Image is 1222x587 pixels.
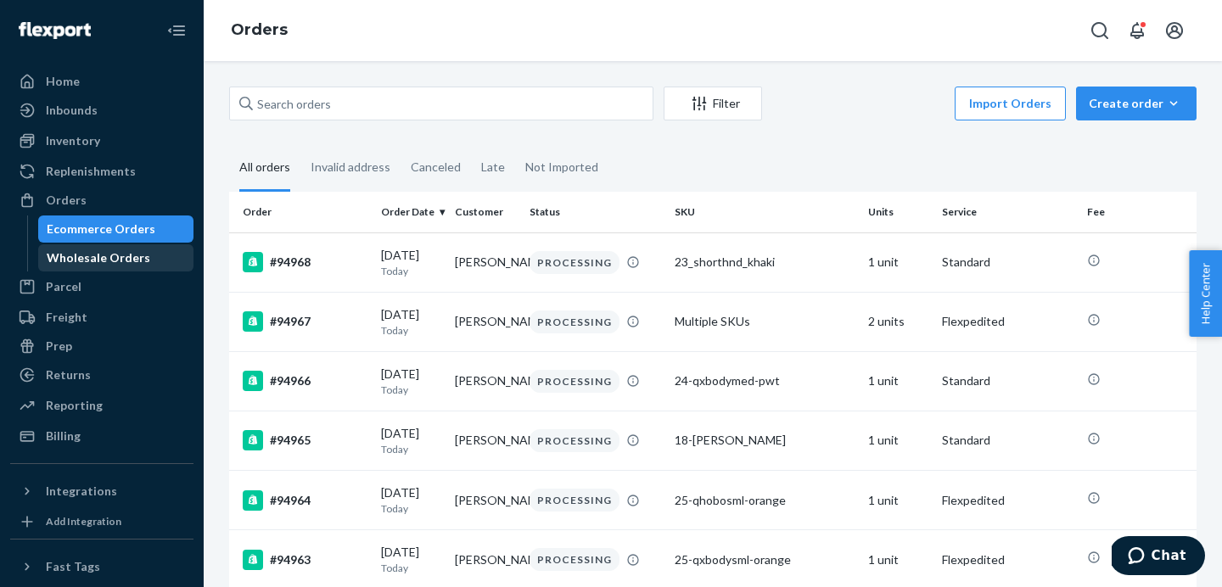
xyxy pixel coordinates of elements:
[46,192,87,209] div: Orders
[10,392,193,419] a: Reporting
[46,163,136,180] div: Replenishments
[243,430,367,450] div: #94965
[935,192,1080,232] th: Service
[523,192,668,232] th: Status
[47,249,150,266] div: Wholesale Orders
[381,561,441,575] p: Today
[530,429,619,452] div: PROCESSING
[46,514,121,528] div: Add Integration
[861,292,935,351] td: 2 units
[942,492,1073,509] p: Flexpedited
[243,311,367,332] div: #94967
[229,87,653,120] input: Search orders
[243,490,367,511] div: #94964
[411,145,461,189] div: Canceled
[19,22,91,39] img: Flexport logo
[675,432,855,449] div: 18-[PERSON_NAME]
[38,215,194,243] a: Ecommerce Orders
[10,158,193,185] a: Replenishments
[942,432,1073,449] p: Standard
[861,351,935,411] td: 1 unit
[10,333,193,360] a: Prep
[46,428,81,444] div: Billing
[1083,14,1117,48] button: Open Search Box
[955,87,1066,120] button: Import Orders
[374,192,448,232] th: Order Date
[239,145,290,192] div: All orders
[10,478,193,505] button: Integrations
[530,370,619,393] div: PROCESSING
[46,102,98,119] div: Inbounds
[46,278,81,295] div: Parcel
[381,425,441,456] div: [DATE]
[46,366,91,383] div: Returns
[381,442,441,456] p: Today
[675,551,855,568] div: 25-qxbodysml-orange
[243,371,367,391] div: #94966
[381,366,441,397] div: [DATE]
[160,14,193,48] button: Close Navigation
[229,192,374,232] th: Order
[1120,14,1154,48] button: Open notifications
[243,550,367,570] div: #94963
[530,548,619,571] div: PROCESSING
[1189,250,1222,337] button: Help Center
[381,306,441,338] div: [DATE]
[10,512,193,532] a: Add Integration
[10,127,193,154] a: Inventory
[10,304,193,331] a: Freight
[10,68,193,95] a: Home
[942,313,1073,330] p: Flexpedited
[664,95,761,112] div: Filter
[243,252,367,272] div: #94968
[1076,87,1197,120] button: Create order
[381,544,441,575] div: [DATE]
[38,244,194,271] a: Wholesale Orders
[46,309,87,326] div: Freight
[311,145,390,189] div: Invalid address
[448,411,522,470] td: [PERSON_NAME]
[381,247,441,278] div: [DATE]
[381,501,441,516] p: Today
[448,471,522,530] td: [PERSON_NAME]
[942,372,1073,389] p: Standard
[861,411,935,470] td: 1 unit
[1089,95,1184,112] div: Create order
[217,6,301,55] ol: breadcrumbs
[861,232,935,292] td: 1 unit
[381,484,441,516] div: [DATE]
[675,254,855,271] div: 23_shorthnd_khaki
[10,97,193,124] a: Inbounds
[10,187,193,214] a: Orders
[10,422,193,450] a: Billing
[1112,536,1205,579] iframe: Opens a widget where you can chat to one of our agents
[530,310,619,333] div: PROCESSING
[668,292,861,351] td: Multiple SKUs
[448,292,522,351] td: [PERSON_NAME]
[46,338,72,355] div: Prep
[46,397,103,414] div: Reporting
[231,20,288,39] a: Orders
[530,251,619,274] div: PROCESSING
[668,192,861,232] th: SKU
[381,323,441,338] p: Today
[664,87,762,120] button: Filter
[675,372,855,389] div: 24-qxbodymed-pwt
[10,553,193,580] button: Fast Tags
[448,232,522,292] td: [PERSON_NAME]
[525,145,598,189] div: Not Imported
[455,204,515,219] div: Customer
[448,351,522,411] td: [PERSON_NAME]
[942,551,1073,568] p: Flexpedited
[10,273,193,300] a: Parcel
[46,483,117,500] div: Integrations
[1158,14,1191,48] button: Open account menu
[46,558,100,575] div: Fast Tags
[46,73,80,90] div: Home
[675,492,855,509] div: 25-qhobosml-orange
[381,264,441,278] p: Today
[942,254,1073,271] p: Standard
[1080,192,1197,232] th: Fee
